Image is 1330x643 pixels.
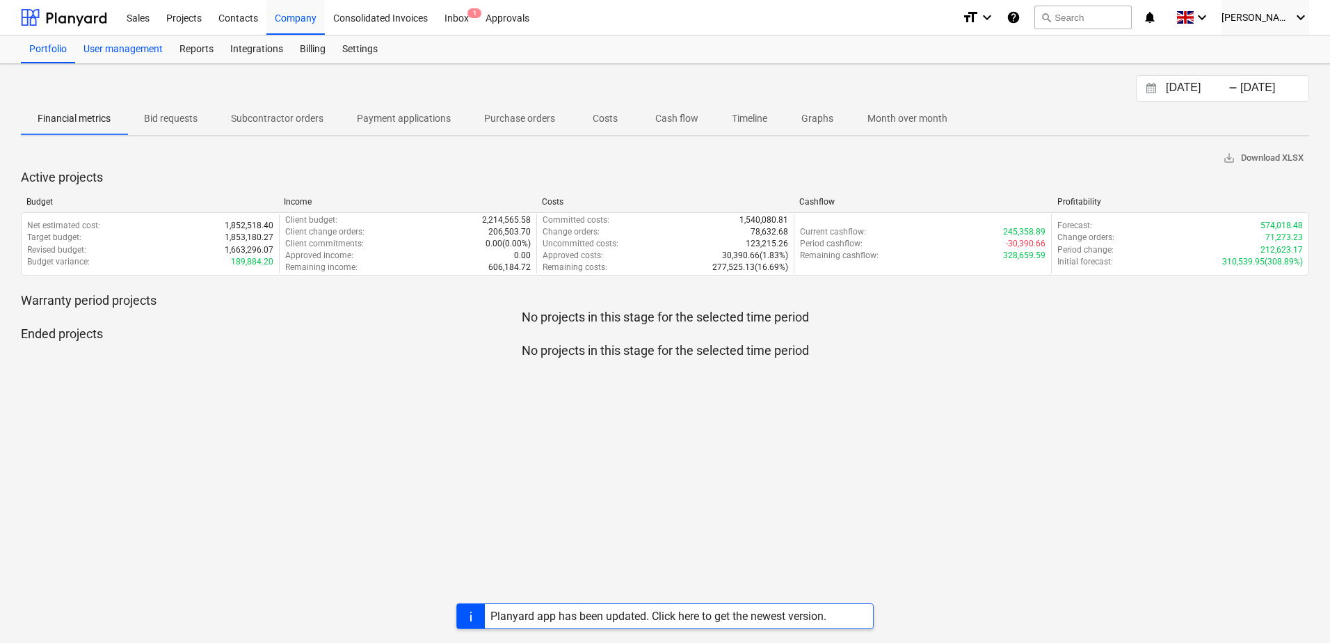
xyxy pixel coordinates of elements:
p: Costs [588,111,622,126]
p: 189,884.20 [231,256,273,268]
button: Search [1034,6,1132,29]
a: Reports [171,35,222,63]
p: Current cashflow : [800,226,866,238]
p: Period cashflow : [800,238,863,250]
p: Net estimated cost : [27,220,100,232]
p: 0.00 ( 0.00% ) [486,238,531,250]
a: Billing [291,35,334,63]
p: 78,632.68 [751,226,788,238]
p: Bid requests [144,111,198,126]
p: Payment applications [357,111,451,126]
p: 30,390.66 ( 1.83% ) [722,250,788,262]
p: 277,525.13 ( 16.69% ) [712,262,788,273]
p: 0.00 [514,250,531,262]
p: 71,273.23 [1265,232,1303,244]
p: 123,215.26 [746,238,788,250]
i: format_size [962,9,979,26]
p: Period change : [1057,244,1114,256]
p: 606,184.72 [488,262,531,273]
button: Download XLSX [1217,148,1309,169]
div: Costs [542,197,788,207]
i: Knowledge base [1007,9,1020,26]
p: Forecast : [1057,220,1092,232]
a: Portfolio [21,35,75,63]
p: 1,540,080.81 [739,214,788,226]
p: No projects in this stage for the selected time period [21,309,1309,326]
p: Change orders : [543,226,600,238]
span: save_alt [1223,152,1235,164]
p: Timeline [732,111,767,126]
div: Income [284,197,530,207]
p: Uncommitted costs : [543,238,618,250]
p: 212,623.17 [1260,244,1303,256]
div: Planyard app has been updated. Click here to get the newest version. [490,610,826,623]
div: Cashflow [799,197,1045,207]
p: 310,539.95 ( 308.89% ) [1222,256,1303,268]
p: Purchase orders [484,111,555,126]
input: Start Date [1163,79,1234,98]
div: Profitability [1057,197,1304,207]
p: Remaining income : [285,262,358,273]
p: Change orders : [1057,232,1114,244]
p: Client change orders : [285,226,364,238]
p: Graphs [801,111,834,126]
a: Integrations [222,35,291,63]
p: Client budget : [285,214,337,226]
a: User management [75,35,171,63]
p: Month over month [867,111,947,126]
p: Approved income : [285,250,353,262]
p: 206,503.70 [488,226,531,238]
p: 245,358.89 [1003,226,1045,238]
i: keyboard_arrow_down [1292,9,1309,26]
i: keyboard_arrow_down [1194,9,1210,26]
p: -30,390.66 [1006,238,1045,250]
p: Committed costs : [543,214,609,226]
p: Remaining cashflow : [800,250,879,262]
span: search [1041,12,1052,23]
p: 1,663,296.07 [225,244,273,256]
span: [PERSON_NAME] [1221,12,1291,23]
p: Target budget : [27,232,81,244]
span: 1 [467,8,481,18]
input: End Date [1237,79,1308,98]
i: notifications [1143,9,1157,26]
span: Download XLSX [1223,150,1304,166]
p: Initial forecast : [1057,256,1113,268]
div: Budget [26,197,273,207]
p: Warranty period projects [21,292,1309,309]
p: No projects in this stage for the selected time period [21,342,1309,359]
p: 1,852,518.40 [225,220,273,232]
p: 2,214,565.58 [482,214,531,226]
p: Ended projects [21,326,1309,342]
button: Interact with the calendar and add the check-in date for your trip. [1139,81,1163,97]
p: Approved costs : [543,250,603,262]
p: 574,018.48 [1260,220,1303,232]
p: Revised budget : [27,244,86,256]
p: 1,853,180.27 [225,232,273,244]
p: Subcontractor orders [231,111,323,126]
p: Cash flow [655,111,698,126]
p: 328,659.59 [1003,250,1045,262]
p: Remaining costs : [543,262,607,273]
p: Financial metrics [38,111,111,126]
p: Client commitments : [285,238,364,250]
p: Active projects [21,169,1309,186]
p: Budget variance : [27,256,90,268]
div: - [1228,84,1237,93]
a: Settings [334,35,386,63]
i: keyboard_arrow_down [979,9,995,26]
